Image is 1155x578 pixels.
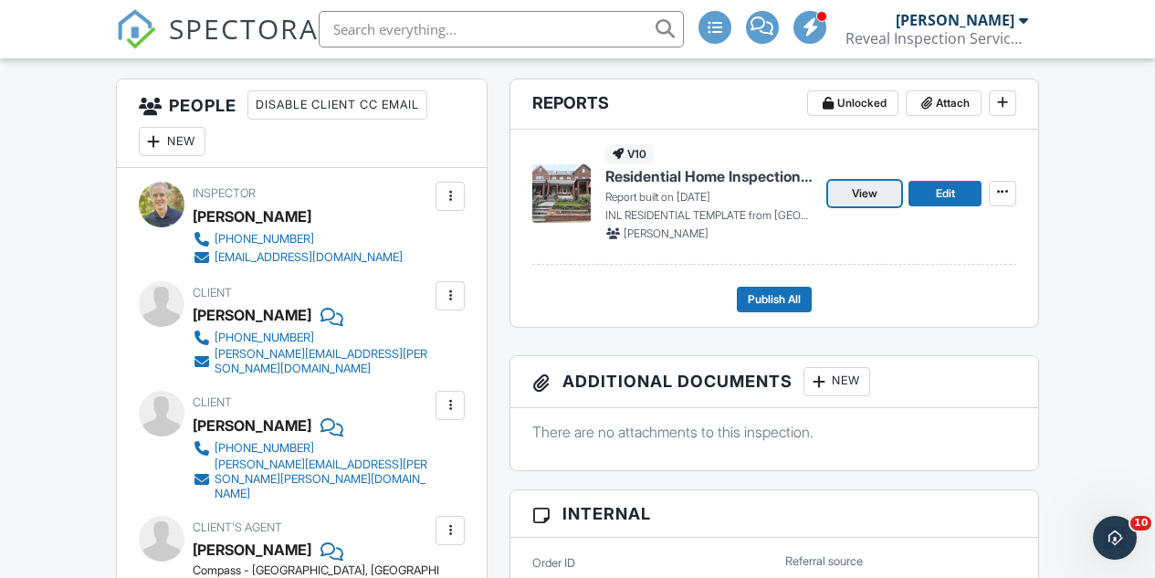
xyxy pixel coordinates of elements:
a: [PERSON_NAME][EMAIL_ADDRESS][PERSON_NAME][PERSON_NAME][DOMAIN_NAME] [193,457,432,501]
a: [PERSON_NAME][EMAIL_ADDRESS][PERSON_NAME][DOMAIN_NAME] [193,347,432,376]
h3: Internal [510,490,1038,538]
div: New [139,127,205,156]
div: [PERSON_NAME] [193,203,311,230]
div: [PERSON_NAME] [193,301,311,329]
div: New [803,367,870,396]
div: [PHONE_NUMBER] [215,441,314,456]
span: Client [193,286,232,300]
div: [EMAIL_ADDRESS][DOMAIN_NAME] [215,250,403,265]
div: [PERSON_NAME] [896,11,1014,29]
span: Client's Agent [193,520,282,534]
div: [PHONE_NUMBER] [215,232,314,247]
div: [PERSON_NAME][EMAIL_ADDRESS][PERSON_NAME][PERSON_NAME][DOMAIN_NAME] [215,457,432,501]
a: [PHONE_NUMBER] [193,230,403,248]
img: The Best Home Inspection Software - Spectora [116,9,156,49]
div: [PHONE_NUMBER] [215,331,314,345]
input: Search everything... [319,11,684,47]
iframe: Intercom live chat [1093,516,1137,560]
span: SPECTORA [169,9,319,47]
div: [PERSON_NAME][EMAIL_ADDRESS][PERSON_NAME][DOMAIN_NAME] [215,347,432,376]
h3: Additional Documents [510,356,1038,408]
a: [PHONE_NUMBER] [193,439,432,457]
a: [PERSON_NAME] [193,536,311,563]
a: [PHONE_NUMBER] [193,329,432,347]
a: [EMAIL_ADDRESS][DOMAIN_NAME] [193,248,403,267]
span: Client [193,395,232,409]
p: There are no attachments to this inspection. [532,422,1016,442]
label: Referral source [785,553,863,570]
span: Inspector [193,186,256,200]
label: Order ID [532,555,575,572]
span: 10 [1130,516,1151,531]
div: [PERSON_NAME] [193,412,311,439]
a: SPECTORA [116,25,319,63]
h3: People [117,79,488,168]
div: Reveal Inspection Services, LLC [845,29,1028,47]
div: Disable Client CC Email [247,90,427,120]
